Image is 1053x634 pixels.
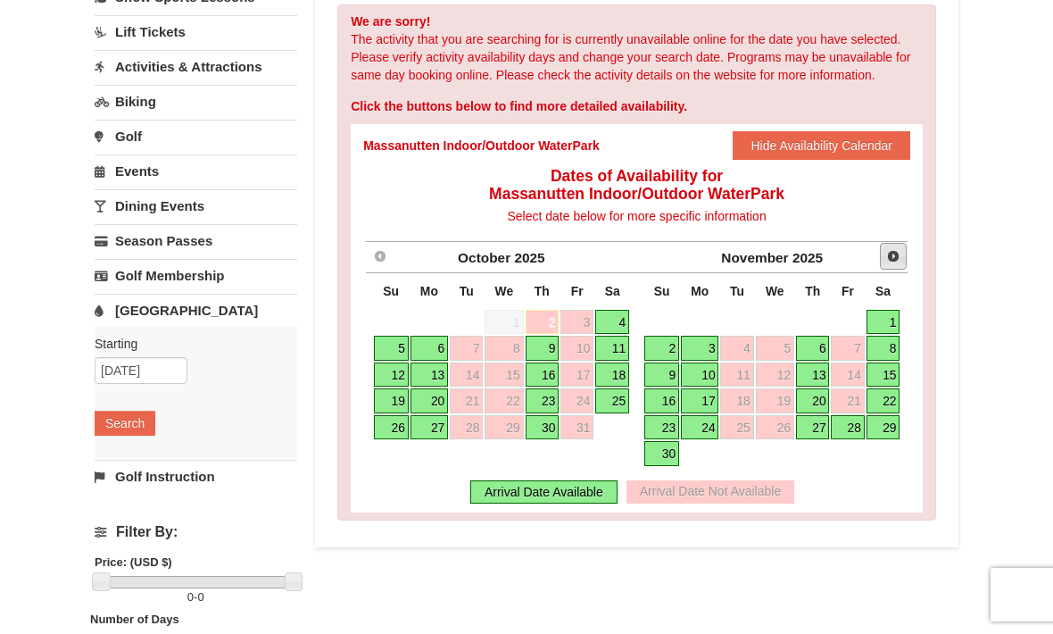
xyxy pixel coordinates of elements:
[866,310,900,335] a: 1
[796,388,830,413] a: 20
[560,336,593,361] a: 10
[571,284,584,298] span: Friday
[866,415,900,440] a: 29
[95,120,297,153] a: Golf
[470,480,618,504] div: Arrival Date Available
[866,363,900,388] a: 15
[460,284,474,298] span: Tuesday
[363,137,600,154] div: Massanutten Indoor/Outdoor WaterPark
[526,388,560,413] a: 23
[644,336,679,361] a: 2
[95,154,297,188] a: Events
[720,363,753,388] a: 11
[756,363,794,388] a: 12
[644,415,679,440] a: 23
[880,243,907,270] a: Next
[410,388,448,413] a: 20
[681,363,718,388] a: 10
[373,249,387,263] span: Prev
[95,85,297,118] a: Biking
[766,284,784,298] span: Wednesday
[595,363,629,388] a: 18
[720,415,753,440] a: 25
[720,336,753,361] a: 4
[197,590,203,604] span: 0
[875,284,891,298] span: Saturday
[337,4,936,521] div: The activity that you are searching for is currently unavailable online for the date you have sel...
[831,388,864,413] a: 21
[485,415,523,440] a: 29
[383,284,399,298] span: Sunday
[681,388,718,413] a: 17
[866,336,900,361] a: 8
[95,460,297,493] a: Golf Instruction
[95,224,297,257] a: Season Passes
[95,294,297,327] a: [GEOGRAPHIC_DATA]
[351,14,430,29] strong: We are sorry!
[95,335,284,353] label: Starting
[595,336,629,361] a: 11
[796,336,830,361] a: 6
[721,250,788,265] span: November
[560,363,593,388] a: 17
[507,209,766,223] span: Select date below for more specific information
[644,363,679,388] a: 9
[560,388,593,413] a: 24
[756,336,794,361] a: 5
[796,363,830,388] a: 13
[410,336,448,361] a: 6
[560,415,593,440] a: 31
[368,244,393,269] a: Prev
[796,415,830,440] a: 27
[654,284,670,298] span: Sunday
[595,310,629,335] a: 4
[485,363,523,388] a: 15
[410,363,448,388] a: 13
[450,363,483,388] a: 14
[560,310,593,335] a: 3
[886,249,900,263] span: Next
[95,524,297,540] h4: Filter By:
[805,284,820,298] span: Thursday
[644,441,679,466] a: 30
[351,97,923,115] div: Click the buttons below to find more detailed availability.
[458,250,510,265] span: October
[831,415,864,440] a: 28
[374,388,409,413] a: 19
[831,363,864,388] a: 14
[756,415,794,440] a: 26
[187,590,194,604] span: 0
[95,50,297,83] a: Activities & Attractions
[95,588,297,606] label: -
[681,336,718,361] a: 3
[831,336,864,361] a: 7
[626,480,794,504] div: Arrival Date Not Available
[842,284,854,298] span: Friday
[485,336,523,361] a: 8
[495,284,514,298] span: Wednesday
[866,388,900,413] a: 22
[485,388,523,413] a: 22
[374,415,409,440] a: 26
[526,310,560,335] a: 2
[681,415,718,440] a: 24
[535,284,550,298] span: Thursday
[95,555,172,569] strong: Price: (USD $)
[90,613,179,626] strong: Number of Days
[605,284,620,298] span: Saturday
[95,411,155,436] button: Search
[792,250,823,265] span: 2025
[410,415,448,440] a: 27
[691,284,709,298] span: Monday
[733,131,910,160] button: Hide Availability Calendar
[374,363,409,388] a: 12
[95,15,297,48] a: Lift Tickets
[756,388,794,413] a: 19
[595,388,629,413] a: 25
[450,415,483,440] a: 28
[514,250,544,265] span: 2025
[374,336,409,361] a: 5
[644,388,679,413] a: 16
[526,415,560,440] a: 30
[363,167,910,203] h4: Dates of Availability for Massanutten Indoor/Outdoor WaterPark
